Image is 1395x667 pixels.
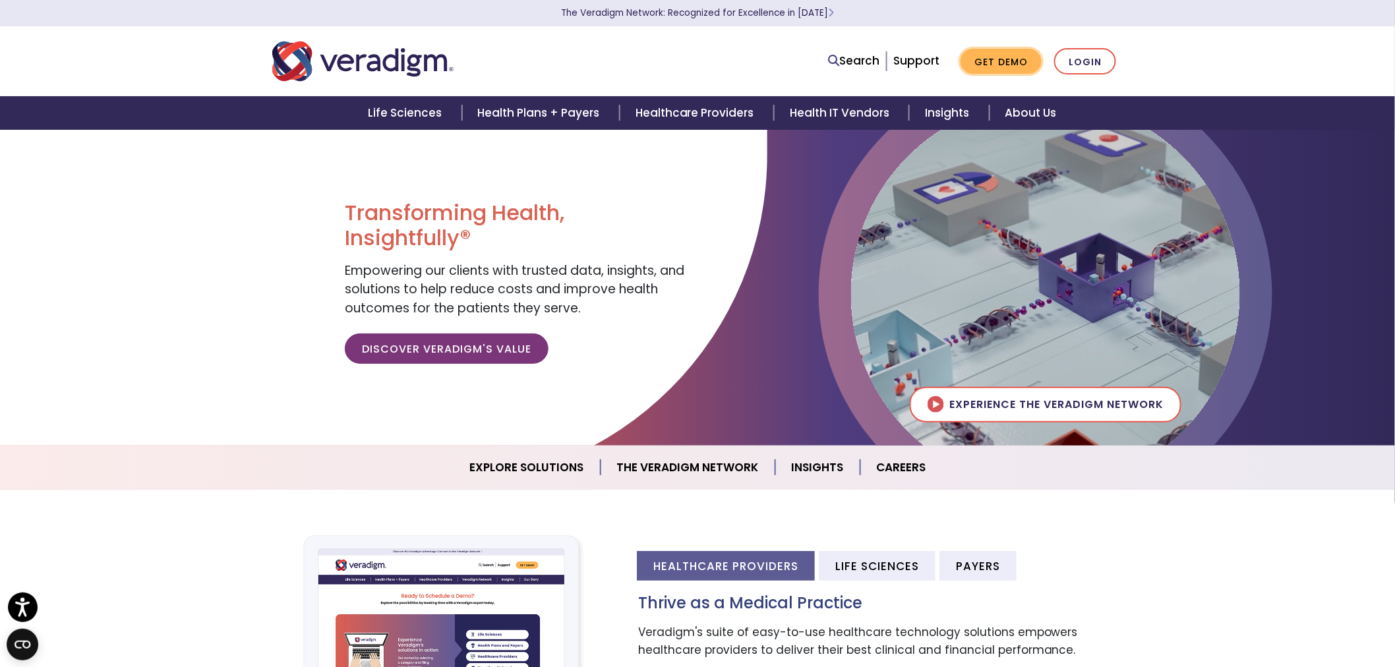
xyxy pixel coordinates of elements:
li: Healthcare Providers [637,551,815,581]
h1: Transforming Health, Insightfully® [345,200,688,251]
a: Health Plans + Payers [462,96,620,130]
a: Get Demo [961,49,1042,74]
iframe: Drift Chat Widget [1143,573,1379,651]
a: Search [828,52,879,70]
a: The Veradigm Network [601,451,775,484]
a: The Veradigm Network: Recognized for Excellence in [DATE]Learn More [561,7,834,19]
a: Login [1054,48,1116,75]
li: Life Sciences [819,551,935,581]
a: Insights [775,451,860,484]
a: Careers [860,451,941,484]
a: Discover Veradigm's Value [345,333,549,364]
p: Veradigm's suite of easy-to-use healthcare technology solutions empowers healthcare providers to ... [638,623,1123,659]
a: About Us [990,96,1073,130]
img: Veradigm logo [272,40,454,83]
button: Open CMP widget [7,629,38,660]
a: Support [893,53,939,69]
h3: Thrive as a Medical Practice [638,594,1123,613]
a: Healthcare Providers [620,96,774,130]
a: Explore Solutions [454,451,601,484]
span: Learn More [828,7,834,19]
a: Insights [909,96,989,130]
a: Life Sciences [352,96,461,130]
li: Payers [939,551,1017,581]
span: Empowering our clients with trusted data, insights, and solutions to help reduce costs and improv... [345,262,684,317]
a: Health IT Vendors [774,96,909,130]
